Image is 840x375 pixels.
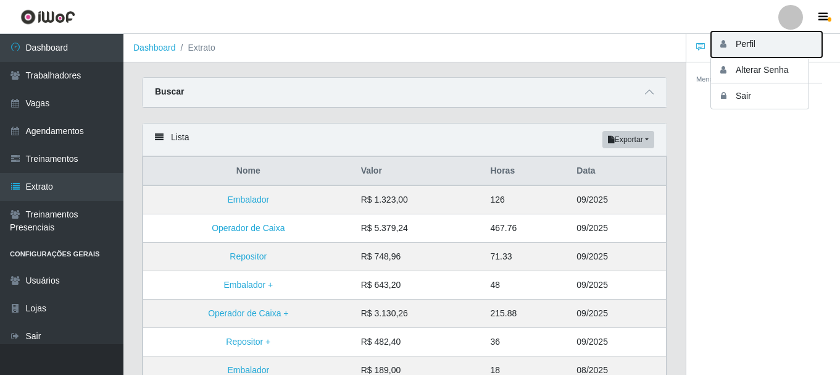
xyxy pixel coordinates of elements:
[354,214,483,243] td: R$ 5.379,24
[354,271,483,300] td: R$ 643,20
[711,83,822,109] button: Sair
[208,308,288,318] a: Operador de Caixa +
[143,124,667,156] div: Lista
[483,214,569,243] td: 467.76
[696,75,785,83] small: Mensagem do Administrativo
[133,43,176,53] a: Dashboard
[354,243,483,271] td: R$ 748,96
[354,300,483,328] td: R$ 3.130,26
[483,157,569,186] th: Horas
[176,41,215,54] li: Extrato
[20,9,75,25] img: CoreUI Logo
[602,131,654,148] button: Exportar
[227,195,269,204] a: Embalador
[354,185,483,214] td: R$ 1.323,00
[155,86,184,96] strong: Buscar
[483,185,569,214] td: 126
[569,300,666,328] td: 09/2025
[569,271,666,300] td: 09/2025
[569,185,666,214] td: 09/2025
[354,328,483,356] td: R$ 482,40
[227,365,269,375] a: Embalador
[354,157,483,186] th: Valor
[226,337,270,347] a: Repositor +
[230,251,267,261] a: Repositor
[212,223,285,233] a: Operador de Caixa
[223,280,273,290] a: Embalador +
[483,300,569,328] td: 215.88
[143,157,354,186] th: Nome
[123,34,686,62] nav: breadcrumb
[483,271,569,300] td: 48
[483,328,569,356] td: 36
[569,328,666,356] td: 09/2025
[483,243,569,271] td: 71.33
[569,243,666,271] td: 09/2025
[711,32,822,57] button: Perfil
[711,57,822,83] button: Alterar Senha
[569,214,666,243] td: 09/2025
[569,157,666,186] th: Data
